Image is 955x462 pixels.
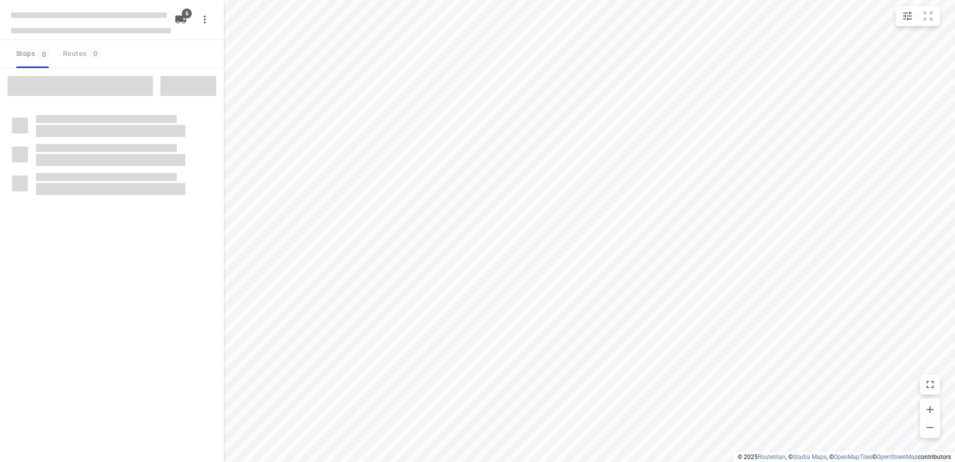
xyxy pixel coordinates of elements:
[738,453,951,460] li: © 2025 , © , © © contributors
[896,6,940,26] div: small contained button group
[877,453,918,460] a: OpenStreetMap
[834,453,872,460] a: OpenMapTiles
[793,453,827,460] a: Stadia Maps
[898,6,918,26] button: Map settings
[758,453,786,460] a: Routetitan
